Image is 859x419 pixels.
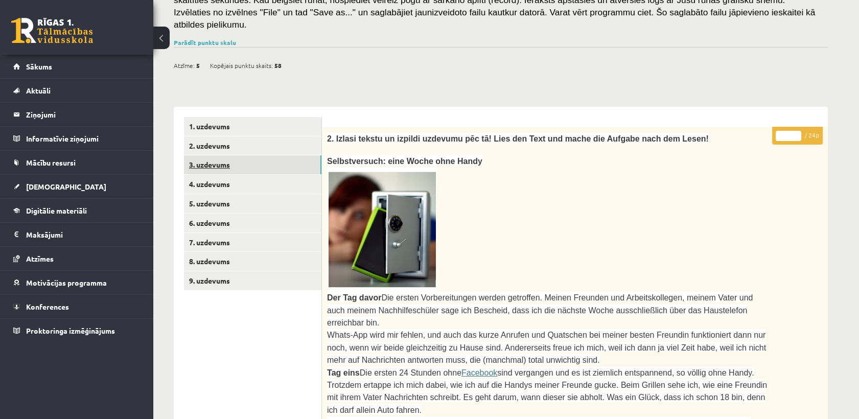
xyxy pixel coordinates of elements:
[26,62,52,71] span: Sākums
[13,127,141,150] a: Informatīvie ziņojumi
[26,158,76,167] span: Mācību resursi
[174,58,195,73] span: Atzīme:
[11,18,93,43] a: Rīgas 1. Tālmācības vidusskola
[327,134,709,143] span: 2. Izlasi tekstu un izpildi uzdevumu pēc tā! Lies den Text und mache die Aufgabe nach dem Lesen!
[13,79,141,102] a: Aktuāli
[327,293,753,327] span: Die ersten Vorbereitungen werden getroffen. Meinen Freunden und Arbeitskollegen, meinem Vater und...
[327,167,437,291] img: Attēls, kurā ir kamera, ierīce, elektroniska ierīce, kameras un optika Apraksts ģenerēts automātiski
[461,368,497,377] a: Facebook
[26,182,106,191] span: [DEMOGRAPHIC_DATA]
[13,319,141,342] a: Proktoringa izmēģinājums
[13,295,141,318] a: Konferences
[174,38,236,46] a: Parādīt punktu skalu
[184,194,321,213] a: 5. uzdevums
[327,368,767,414] span: sind vergangen und es ist ziemlich entspannend, so völlig ohne Handy. Trotzdem ertappe ich mich d...
[13,223,141,246] a: Maksājumi
[26,103,141,126] legend: Ziņojumi
[13,175,141,198] a: [DEMOGRAPHIC_DATA]
[184,136,321,155] a: 2. uzdevums
[184,233,321,252] a: 7. uzdevums
[184,117,321,136] a: 1. uzdevums
[184,175,321,194] a: 4. uzdevums
[13,247,141,270] a: Atzīmes
[13,103,141,126] a: Ziņojumi
[184,214,321,232] a: 6. uzdevums
[772,127,823,145] p: / 24p
[327,293,381,302] span: Der Tag davor
[184,252,321,271] a: 8. uzdevums
[196,58,200,73] span: 5
[13,271,141,294] a: Motivācijas programma
[26,223,141,246] legend: Maksājumi
[274,58,282,73] span: 58
[26,302,69,311] span: Konferences
[184,271,321,290] a: 9. uzdevums
[327,368,360,377] span: Tag eins
[327,157,482,166] span: Selbstversuch: eine Woche ohne Handy
[26,254,54,263] span: Atzīmes
[13,151,141,174] a: Mācību resursi
[10,10,484,21] body: Editor, wiswyg-editor-user-answer-47024784356020
[26,326,115,335] span: Proktoringa izmēģinājums
[184,155,321,174] a: 3. uzdevums
[26,206,87,215] span: Digitālie materiāli
[13,55,141,78] a: Sākums
[210,58,273,73] span: Kopējais punktu skaits:
[26,127,141,150] legend: Informatīvie ziņojumi
[26,278,107,287] span: Motivācijas programma
[327,331,766,364] span: Whats-App wird mir fehlen, und auch das kurze Anrufen und Quatschen bei meiner besten Freundin fu...
[13,199,141,222] a: Digitālie materiāli
[26,86,51,95] span: Aktuāli
[360,368,461,377] span: Die ersten 24 Stunden ohne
